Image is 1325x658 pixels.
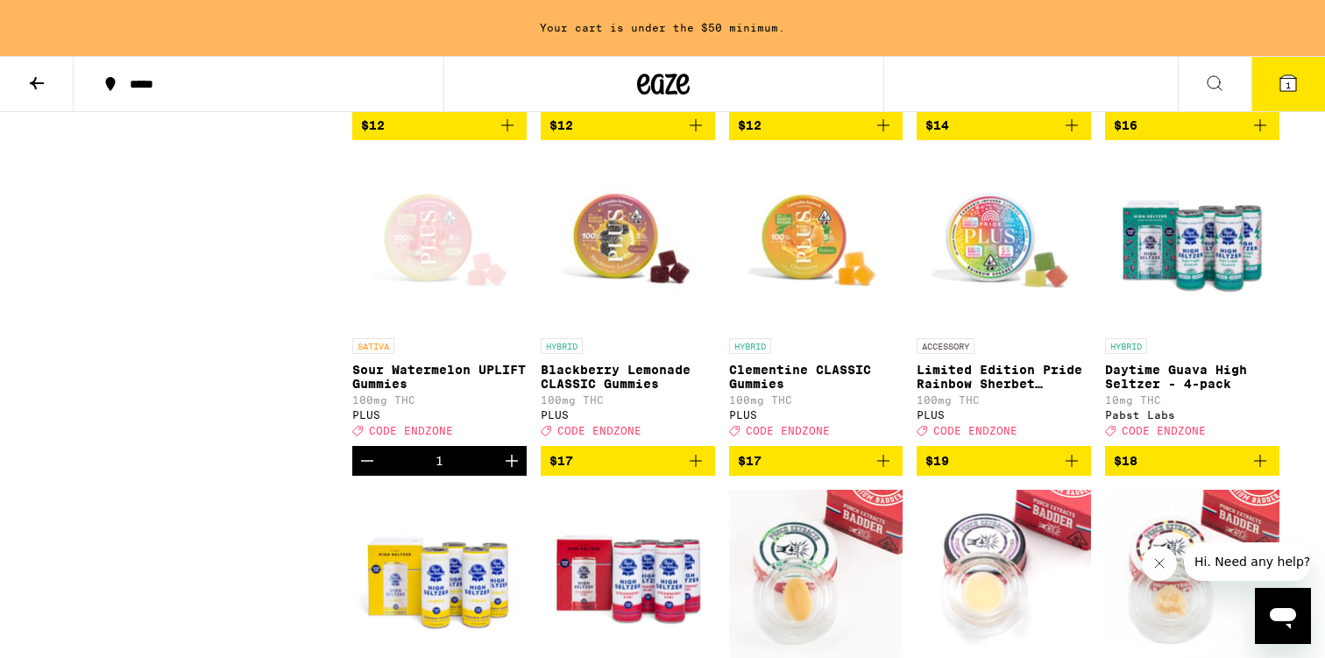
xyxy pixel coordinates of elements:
div: PLUS [352,409,527,421]
span: $12 [549,118,573,132]
button: Add to bag [352,110,527,140]
span: CODE ENDZONE [1122,426,1206,437]
button: Add to bag [729,446,903,476]
button: 1 [1251,57,1325,111]
span: $12 [361,118,385,132]
button: Add to bag [917,110,1091,140]
span: CODE ENDZONE [933,426,1017,437]
span: $19 [925,454,949,468]
button: Decrement [352,446,382,476]
button: Add to bag [1105,446,1279,476]
div: Pabst Labs [1105,409,1279,421]
a: Open page for Sour Watermelon UPLIFT Gummies from PLUS [352,154,527,445]
a: Open page for Daytime Guava High Seltzer - 4-pack from Pabst Labs [1105,154,1279,445]
button: Increment [497,446,527,476]
p: 10mg THC [1105,394,1279,406]
img: PLUS - Clementine CLASSIC Gummies [729,154,903,329]
span: $12 [738,118,762,132]
img: PLUS - Limited Edition Pride Rainbow Sherbet Gummies [917,154,1091,329]
button: Add to bag [541,110,715,140]
a: Open page for Blackberry Lemonade CLASSIC Gummies from PLUS [541,154,715,445]
p: HYBRID [729,338,771,354]
button: Add to bag [917,446,1091,476]
p: Blackberry Lemonade CLASSIC Gummies [541,363,715,391]
p: Daytime Guava High Seltzer - 4-pack [1105,363,1279,391]
a: Open page for Clementine CLASSIC Gummies from PLUS [729,154,903,445]
p: HYBRID [541,338,583,354]
span: $17 [549,454,573,468]
img: Pabst Labs - Daytime Guava High Seltzer - 4-pack [1105,154,1279,329]
a: Open page for Limited Edition Pride Rainbow Sherbet Gummies from PLUS [917,154,1091,445]
img: PLUS - Blackberry Lemonade CLASSIC Gummies [541,154,715,329]
div: PLUS [917,409,1091,421]
span: $16 [1114,118,1137,132]
p: Sour Watermelon UPLIFT Gummies [352,363,527,391]
button: Add to bag [729,110,903,140]
p: 100mg THC [729,394,903,406]
div: PLUS [541,409,715,421]
iframe: Message from company [1184,542,1311,581]
div: PLUS [729,409,903,421]
p: HYBRID [1105,338,1147,354]
span: CODE ENDZONE [369,426,453,437]
span: CODE ENDZONE [746,426,830,437]
iframe: Button to launch messaging window [1255,588,1311,644]
button: Add to bag [541,446,715,476]
p: ACCESSORY [917,338,974,354]
p: 100mg THC [541,394,715,406]
p: Clementine CLASSIC Gummies [729,363,903,391]
div: 1 [436,454,443,468]
iframe: Close message [1142,546,1177,581]
p: 100mg THC [917,394,1091,406]
p: SATIVA [352,338,394,354]
button: Add to bag [1105,110,1279,140]
p: Limited Edition Pride Rainbow Sherbet Gummies [917,363,1091,391]
span: $18 [1114,454,1137,468]
p: 100mg THC [352,394,527,406]
span: CODE ENDZONE [557,426,641,437]
span: $17 [738,454,762,468]
span: $14 [925,118,949,132]
span: 1 [1286,80,1291,90]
